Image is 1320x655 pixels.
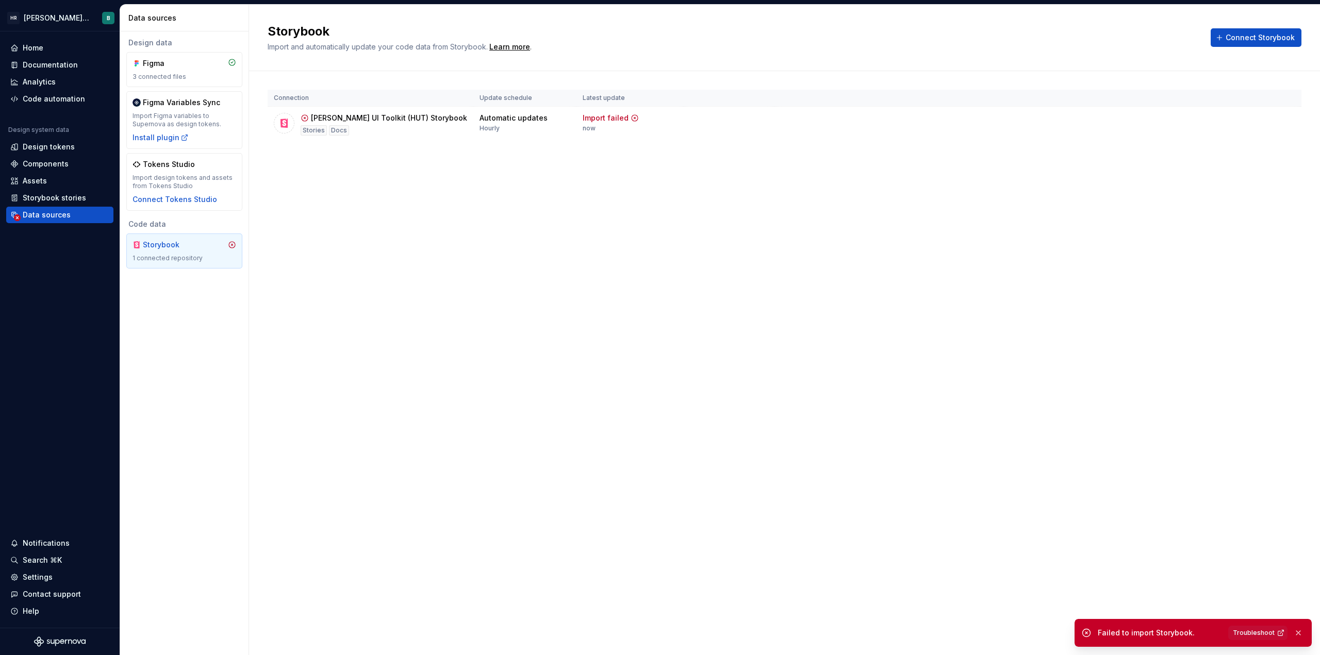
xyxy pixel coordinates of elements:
button: Connect Tokens Studio [133,194,217,205]
button: Install plugin [133,132,189,143]
th: Update schedule [473,90,576,107]
div: Help [23,606,39,616]
div: B [107,14,110,22]
div: Figma [143,58,192,69]
button: Notifications [6,535,113,551]
a: Tokens StudioImport design tokens and assets from Tokens StudioConnect Tokens Studio [126,153,242,211]
div: Documentation [23,60,78,70]
a: Data sources [6,207,113,223]
h2: Storybook [268,23,1198,40]
span: Troubleshoot [1233,629,1275,637]
div: Docs [329,125,349,136]
div: Automatic updates [480,113,548,123]
div: Design data [126,38,242,48]
a: Learn more [489,42,530,52]
div: Hourly [480,124,500,132]
span: Import and automatically update your code data from Storybook. [268,42,488,51]
div: Import failed [583,113,629,123]
div: Contact support [23,589,81,599]
div: Figma Variables Sync [143,97,220,108]
div: 3 connected files [133,73,236,81]
div: Import Figma variables to Supernova as design tokens. [133,112,236,128]
span: Connect Storybook [1226,32,1295,43]
a: Troubleshoot [1228,626,1288,640]
th: Latest update [576,90,684,107]
a: Figma3 connected files [126,52,242,87]
div: Data sources [23,210,71,220]
a: Code automation [6,91,113,107]
div: [PERSON_NAME] UI Toolkit (HUT) [24,13,90,23]
button: Search ⌘K [6,552,113,568]
div: Home [23,43,43,53]
div: Assets [23,176,47,186]
span: . [488,43,532,51]
div: Design system data [8,126,69,134]
div: Code data [126,219,242,229]
a: Settings [6,569,113,585]
th: Connection [268,90,473,107]
div: 1 connected repository [133,254,236,262]
div: Stories [301,125,327,136]
a: Components [6,156,113,172]
button: Connect Storybook [1211,28,1301,47]
button: Help [6,603,113,619]
div: Components [23,159,69,169]
svg: Supernova Logo [34,636,86,647]
a: Home [6,40,113,56]
div: Failed to import Storybook. [1098,628,1222,638]
div: Storybook [143,240,192,250]
div: Storybook stories [23,193,86,203]
div: Search ⌘K [23,555,62,565]
a: Storybook1 connected repository [126,233,242,268]
a: Analytics [6,74,113,90]
div: HR [7,12,20,24]
button: Contact support [6,586,113,602]
div: Settings [23,572,53,582]
a: Storybook stories [6,190,113,206]
a: Assets [6,173,113,189]
button: HR[PERSON_NAME] UI Toolkit (HUT)B [2,7,118,29]
div: Code automation [23,94,85,104]
div: Analytics [23,77,56,87]
div: Design tokens [23,142,75,152]
div: [PERSON_NAME] UI Toolkit (HUT) Storybook [311,113,467,123]
div: Tokens Studio [143,159,195,170]
div: Notifications [23,538,70,548]
div: Data sources [128,13,244,23]
div: now [583,124,596,132]
div: Import design tokens and assets from Tokens Studio [133,174,236,190]
a: Figma Variables SyncImport Figma variables to Supernova as design tokens.Install plugin [126,91,242,149]
a: Documentation [6,57,113,73]
a: Design tokens [6,139,113,155]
